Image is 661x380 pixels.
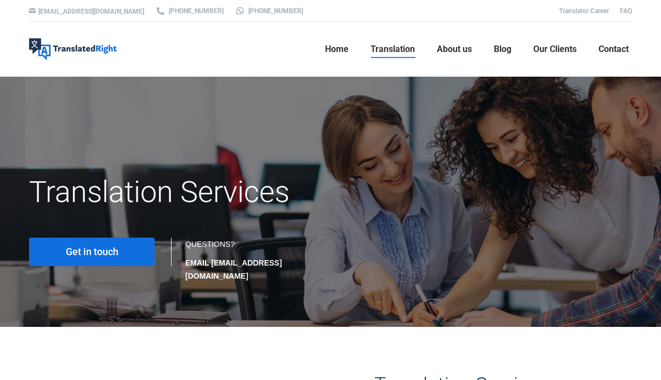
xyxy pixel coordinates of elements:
[185,238,320,283] div: QUESTIONS?
[66,246,118,257] span: Get in touch
[599,44,629,55] span: Contact
[29,238,155,266] a: Get in touch
[530,32,580,67] a: Our Clients
[437,44,472,55] span: About us
[533,44,577,55] span: Our Clients
[155,6,224,16] a: [PHONE_NUMBER]
[367,32,418,67] a: Translation
[29,174,425,210] h1: Translation Services
[371,44,415,55] span: Translation
[325,44,349,55] span: Home
[434,32,475,67] a: About us
[491,32,515,67] a: Blog
[29,38,117,60] img: Translated Right
[185,258,282,280] strong: EMAIL [EMAIL_ADDRESS][DOMAIN_NAME]
[620,7,632,15] a: FAQ
[38,8,144,15] a: [EMAIL_ADDRESS][DOMAIN_NAME]
[322,32,352,67] a: Home
[595,32,632,67] a: Contact
[235,6,303,16] a: [PHONE_NUMBER]
[559,7,609,15] a: Translator Career
[494,44,511,55] span: Blog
